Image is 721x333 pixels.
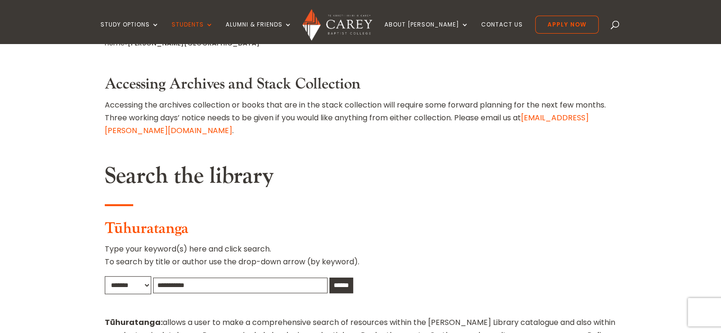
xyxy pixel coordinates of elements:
[105,220,617,243] h3: Tūhuratanga
[172,21,213,44] a: Students
[302,9,372,41] img: Carey Baptist College
[535,16,599,34] a: Apply Now
[384,21,469,44] a: About [PERSON_NAME]
[105,99,617,137] p: Accessing the archives collection or books that are in the stack collection will require some for...
[226,21,292,44] a: Alumni & Friends
[105,317,163,328] strong: Tūhuratanga:
[105,75,617,98] h3: Accessing Archives and Stack Collection
[100,21,159,44] a: Study Options
[481,21,523,44] a: Contact Us
[105,243,617,276] p: Type your keyword(s) here and click search. To search by title or author use the drop-down arrow ...
[105,162,617,195] h2: Search the library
